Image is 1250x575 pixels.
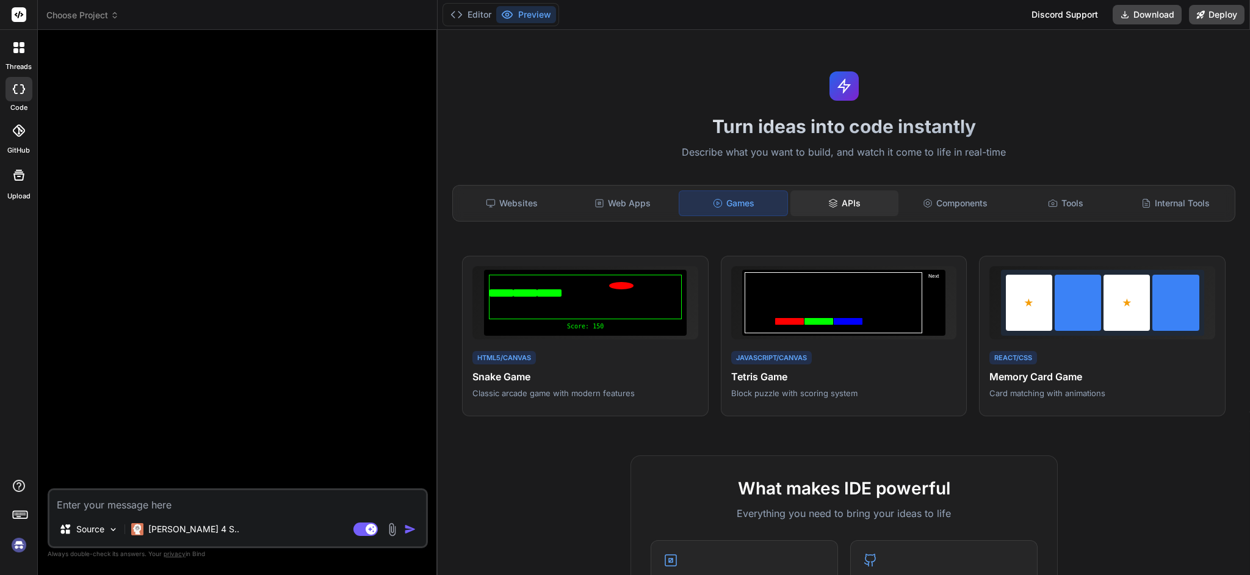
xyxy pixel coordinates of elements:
button: Deploy [1189,5,1245,24]
p: Card matching with animations [989,388,1215,399]
p: Everything you need to bring your ideas to life [651,506,1038,521]
p: [PERSON_NAME] 4 S.. [148,523,239,535]
div: React/CSS [989,351,1037,365]
div: APIs [790,190,898,216]
div: Components [901,190,1009,216]
button: Editor [446,6,496,23]
div: HTML5/Canvas [472,351,536,365]
label: GitHub [7,145,30,156]
p: Source [76,523,104,535]
label: Upload [7,191,31,201]
button: Download [1113,5,1182,24]
div: Score: 150 [489,322,682,331]
h4: Tetris Game [731,369,957,384]
h4: Snake Game [472,369,698,384]
p: Classic arcade game with modern features [472,388,698,399]
div: Internal Tools [1122,190,1230,216]
img: signin [9,535,29,555]
div: Web Apps [568,190,676,216]
h2: What makes IDE powerful [651,476,1038,501]
p: Describe what you want to build, and watch it come to life in real-time [445,145,1243,161]
label: code [10,103,27,113]
div: Tools [1011,190,1119,216]
label: threads [5,62,32,72]
img: Pick Models [108,524,118,535]
div: Games [679,190,788,216]
span: privacy [164,550,186,557]
div: Next [925,272,943,333]
img: Claude 4 Sonnet [131,523,143,535]
h4: Memory Card Game [989,369,1215,384]
div: Websites [458,190,566,216]
img: attachment [385,523,399,537]
p: Always double-check its answers. Your in Bind [48,548,428,560]
div: Discord Support [1024,5,1105,24]
img: icon [404,523,416,535]
div: JavaScript/Canvas [731,351,812,365]
h1: Turn ideas into code instantly [445,115,1243,137]
button: Preview [496,6,556,23]
p: Block puzzle with scoring system [731,388,957,399]
span: Choose Project [46,9,119,21]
